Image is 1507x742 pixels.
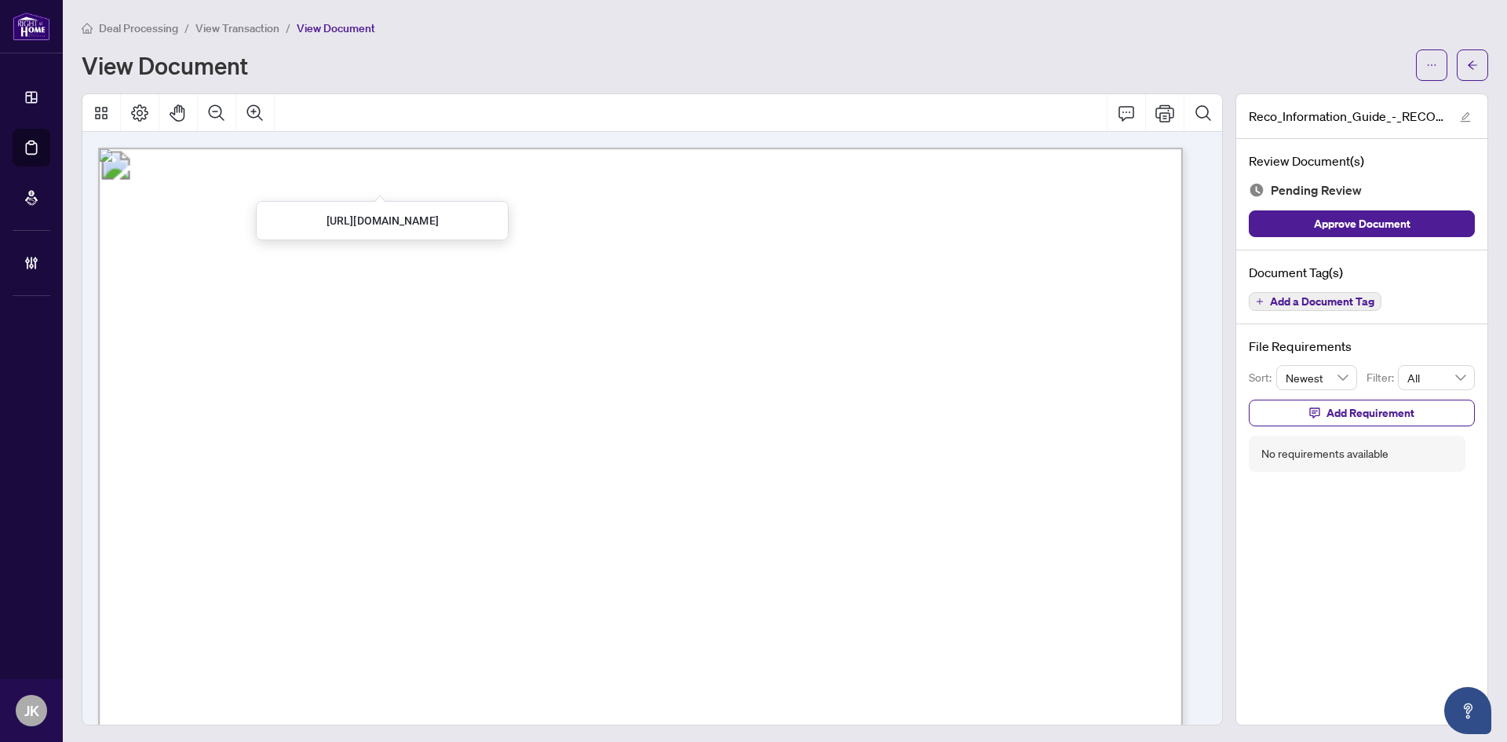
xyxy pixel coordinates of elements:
span: Add Requirement [1326,400,1414,426]
h1: View Document [82,53,248,78]
span: JK [24,700,39,722]
span: Reco_Information_Guide_-_RECO_Forms.pdf [1249,107,1445,126]
span: Add a Document Tag [1270,296,1374,307]
div: No requirements available [1261,445,1388,462]
p: Sort: [1249,369,1276,386]
span: plus [1256,298,1264,305]
span: Approve Document [1314,211,1410,236]
h4: Document Tag(s) [1249,263,1475,282]
span: All [1407,366,1465,389]
li: / [184,19,189,37]
button: Approve Document [1249,210,1475,237]
button: Add a Document Tag [1249,292,1381,311]
button: Add Requirement [1249,400,1475,426]
li: / [286,19,290,37]
span: Deal Processing [99,21,178,35]
span: edit [1460,111,1471,122]
button: Open asap [1444,687,1491,734]
span: View Transaction [195,21,279,35]
span: Newest [1286,366,1348,389]
span: home [82,23,93,34]
h4: File Requirements [1249,337,1475,356]
span: arrow-left [1467,60,1478,71]
span: Pending Review [1271,180,1362,201]
img: logo [13,12,50,41]
span: View Document [297,21,375,35]
p: Filter: [1367,369,1398,386]
h4: Review Document(s) [1249,152,1475,170]
span: ellipsis [1426,60,1437,71]
img: Document Status [1249,182,1264,198]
